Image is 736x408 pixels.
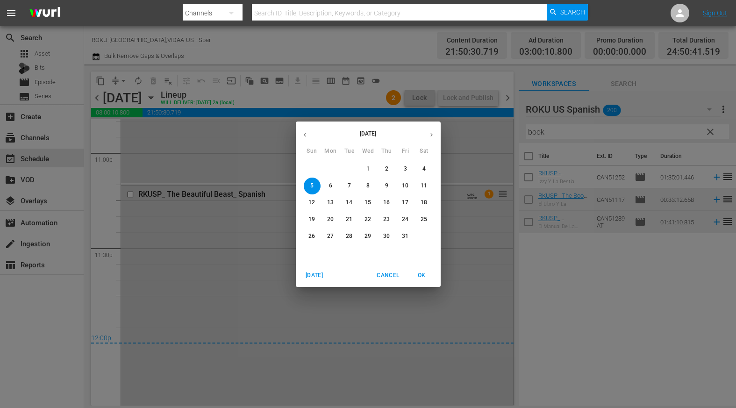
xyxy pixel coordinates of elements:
[341,178,358,194] button: 7
[348,182,351,190] p: 7
[385,165,388,173] p: 2
[366,165,370,173] p: 1
[421,182,427,190] p: 11
[397,161,414,178] button: 3
[383,232,390,240] p: 30
[416,147,433,156] span: Sat
[379,194,395,211] button: 16
[421,215,427,223] p: 25
[379,147,395,156] span: Thu
[304,194,321,211] button: 12
[360,211,377,228] button: 22
[360,178,377,194] button: 8
[341,194,358,211] button: 14
[416,161,433,178] button: 4
[379,228,395,245] button: 30
[322,147,339,156] span: Mon
[310,182,314,190] p: 5
[304,228,321,245] button: 26
[322,228,339,245] button: 27
[402,232,408,240] p: 31
[402,215,408,223] p: 24
[397,194,414,211] button: 17
[346,215,352,223] p: 21
[304,211,321,228] button: 19
[404,165,407,173] p: 3
[22,2,67,24] img: ans4CAIJ8jUAAAAAAAAAAAAAAAAAAAAAAAAgQb4GAAAAAAAAAAAAAAAAAAAAAAAAJMjXAAAAAAAAAAAAAAAAAAAAAAAAgAT5G...
[346,232,352,240] p: 28
[402,199,408,207] p: 17
[383,199,390,207] p: 16
[373,268,403,283] button: Cancel
[329,182,332,190] p: 6
[308,215,315,223] p: 19
[341,147,358,156] span: Tue
[379,178,395,194] button: 9
[402,182,408,190] p: 10
[364,215,371,223] p: 22
[397,228,414,245] button: 31
[385,182,388,190] p: 9
[346,199,352,207] p: 14
[416,194,433,211] button: 18
[304,178,321,194] button: 5
[327,215,334,223] p: 20
[416,211,433,228] button: 25
[327,232,334,240] p: 27
[6,7,17,19] span: menu
[364,232,371,240] p: 29
[360,161,377,178] button: 1
[322,178,339,194] button: 6
[703,9,727,17] a: Sign Out
[360,194,377,211] button: 15
[407,268,437,283] button: OK
[364,199,371,207] p: 15
[304,147,321,156] span: Sun
[560,4,585,21] span: Search
[322,194,339,211] button: 13
[421,199,427,207] p: 18
[314,129,422,138] p: [DATE]
[379,161,395,178] button: 2
[397,147,414,156] span: Fri
[303,271,326,280] span: [DATE]
[411,271,433,280] span: OK
[366,182,370,190] p: 8
[308,232,315,240] p: 26
[379,211,395,228] button: 23
[322,211,339,228] button: 20
[341,228,358,245] button: 28
[341,211,358,228] button: 21
[360,147,377,156] span: Wed
[327,199,334,207] p: 13
[308,199,315,207] p: 12
[377,271,399,280] span: Cancel
[300,268,329,283] button: [DATE]
[422,165,426,173] p: 4
[383,215,390,223] p: 23
[416,178,433,194] button: 11
[397,178,414,194] button: 10
[397,211,414,228] button: 24
[360,228,377,245] button: 29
